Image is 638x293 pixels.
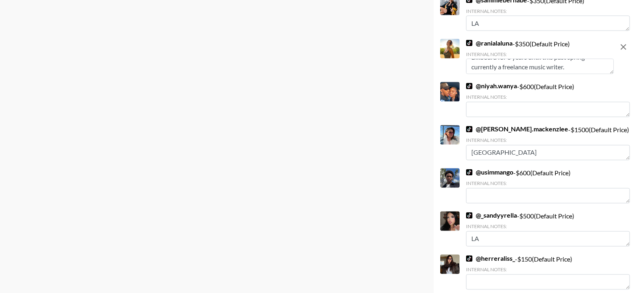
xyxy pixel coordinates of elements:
button: remove [615,39,632,55]
a: @[PERSON_NAME].mackenzlee [466,125,568,133]
div: - $ 600 (Default Price) [466,82,630,117]
div: Internal Notes: [466,267,630,273]
div: - $ 350 (Default Price) [466,39,614,74]
div: Internal Notes: [466,8,630,14]
textarea: $750-1000 depending, as this is a bit more than a song promo. She was a staff writer and host at ... [466,59,614,74]
div: Internal Notes: [466,51,614,57]
a: @herreraliss_ [466,255,515,263]
div: Internal Notes: [466,224,630,230]
textarea: LA [466,231,630,247]
img: TikTok [466,212,473,219]
a: @ranialaluna [466,39,512,47]
a: @usimmango [466,168,513,177]
div: - $ 500 (Default Price) [466,212,630,247]
div: Internal Notes: [466,94,630,100]
div: - $ 150 (Default Price) [466,255,630,290]
div: Internal Notes: [466,181,630,187]
a: @niyah.wanya [466,82,517,90]
textarea: [GEOGRAPHIC_DATA] [466,145,630,160]
img: TikTok [466,169,473,176]
textarea: LA [466,16,630,31]
img: TikTok [466,256,473,262]
img: TikTok [466,126,473,133]
div: - $ 1500 (Default Price) [466,125,630,160]
div: Internal Notes: [466,137,630,143]
div: - $ 600 (Default Price) [466,168,630,204]
a: @_sandyyrella [466,212,517,220]
img: TikTok [466,40,473,46]
img: TikTok [466,83,473,89]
